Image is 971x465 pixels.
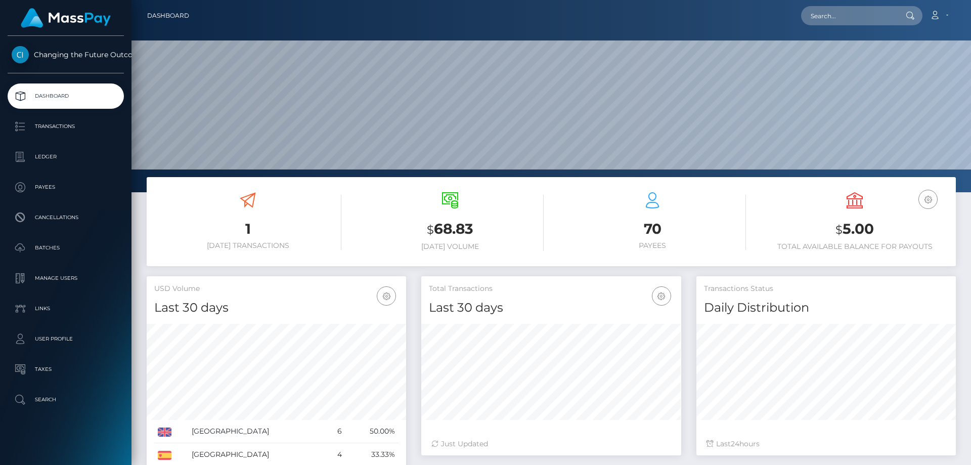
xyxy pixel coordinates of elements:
img: Changing the Future Outcome Inc [12,46,29,63]
a: Taxes [8,357,124,382]
h3: 1 [154,219,341,239]
h5: USD Volume [154,284,399,294]
p: Links [12,301,120,316]
a: Links [8,296,124,321]
a: Cancellations [8,205,124,230]
td: 6 [327,420,346,443]
p: Payees [12,180,120,195]
p: Manage Users [12,271,120,286]
h5: Transactions Status [704,284,948,294]
h4: Last 30 days [429,299,673,317]
a: Dashboard [147,5,189,26]
input: Search... [801,6,896,25]
h6: [DATE] Transactions [154,241,341,250]
a: Search [8,387,124,412]
h4: Daily Distribution [704,299,948,317]
a: Manage Users [8,266,124,291]
h6: [DATE] Volume [357,242,544,251]
h3: 70 [559,219,746,239]
p: Batches [12,240,120,256]
a: User Profile [8,326,124,352]
a: Dashboard [8,83,124,109]
small: $ [427,223,434,237]
small: $ [835,223,843,237]
h3: 5.00 [761,219,948,240]
a: Payees [8,175,124,200]
h4: Last 30 days [154,299,399,317]
p: Ledger [12,149,120,164]
p: User Profile [12,331,120,347]
p: Dashboard [12,89,120,104]
td: [GEOGRAPHIC_DATA] [188,420,327,443]
h3: 68.83 [357,219,544,240]
td: 50.00% [345,420,399,443]
h6: Payees [559,241,746,250]
img: ES.png [158,451,171,460]
a: Batches [8,235,124,261]
p: Search [12,392,120,407]
p: Transactions [12,119,120,134]
div: Last hours [707,439,946,449]
a: Ledger [8,144,124,170]
img: GB.png [158,428,171,437]
span: Changing the Future Outcome Inc [8,50,124,59]
h6: Total Available Balance for Payouts [761,242,948,251]
div: Just Updated [431,439,671,449]
img: MassPay Logo [21,8,111,28]
p: Taxes [12,362,120,377]
span: 24 [731,439,739,448]
a: Transactions [8,114,124,139]
h5: Total Transactions [429,284,673,294]
p: Cancellations [12,210,120,225]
